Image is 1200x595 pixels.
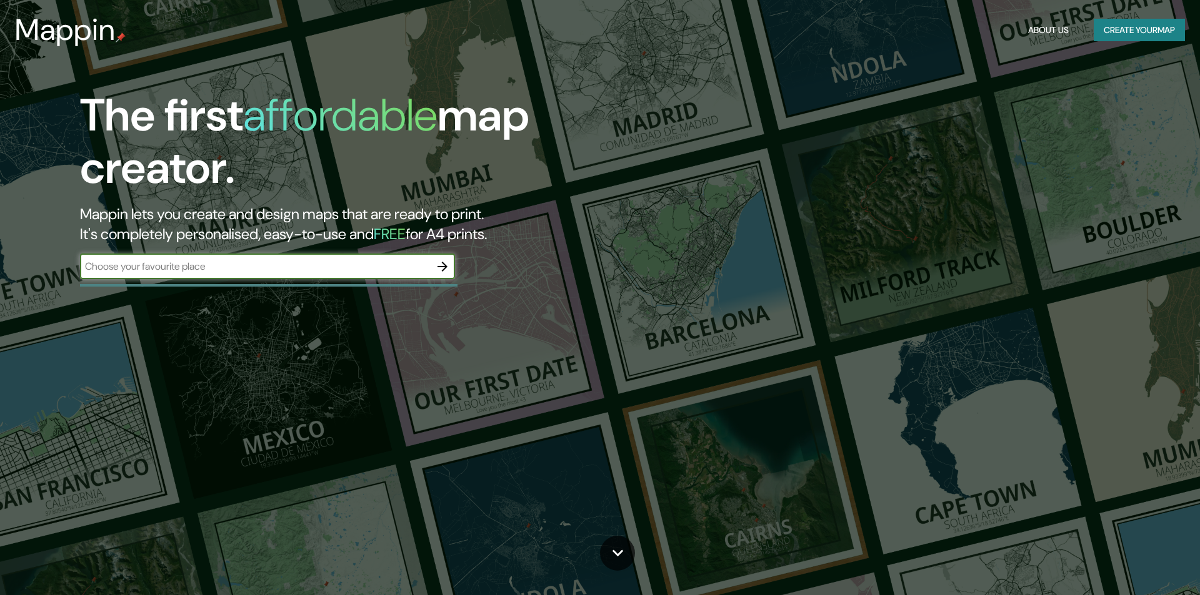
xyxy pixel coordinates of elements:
input: Choose your favourite place [80,259,430,273]
h5: FREE [374,224,406,243]
h2: Mappin lets you create and design maps that are ready to print. It's completely personalised, eas... [80,204,680,244]
h3: Mappin [15,12,116,47]
button: About Us [1023,19,1074,42]
img: mappin-pin [116,32,126,42]
h1: The first map creator. [80,89,680,204]
h1: affordable [243,86,437,144]
button: Create yourmap [1094,19,1185,42]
